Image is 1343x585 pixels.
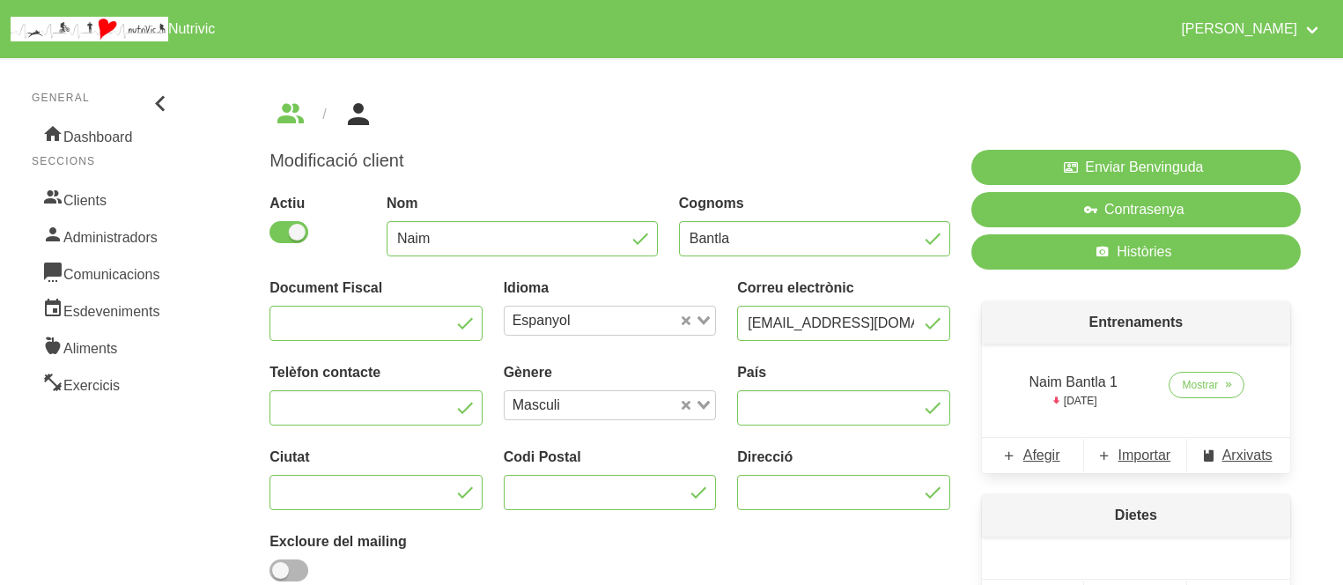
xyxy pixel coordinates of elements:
div: Search for option [504,390,717,420]
label: Excloure del mailing [269,531,483,552]
p: General [32,90,174,106]
a: Arxivats [1187,438,1290,473]
span: Espanyol [508,310,575,331]
input: Search for option [566,395,677,416]
label: Gènere [504,362,717,383]
a: Aliments [32,328,174,365]
a: Afegir [982,438,1085,473]
p: [DATE] [1014,393,1133,409]
label: Actiu [269,193,365,214]
a: Esdeveniments [32,291,174,328]
label: Nom [387,193,658,214]
label: Document Fiscal [269,278,483,299]
a: Importar [1084,438,1187,473]
a: Exercicis [32,365,174,402]
button: Contrasenya [971,192,1301,227]
nav: breadcrumbs [269,100,1301,129]
label: Correu electrònic [737,278,950,299]
span: Enviar Benvinguda [1085,157,1203,178]
label: Cognoms [679,193,950,214]
label: Idioma [504,278,717,299]
label: Codi Postal [504,447,717,468]
span: Masculi [508,395,565,416]
span: Importar [1118,445,1171,466]
a: Històries [971,234,1301,270]
span: Mostrar [1183,377,1219,393]
a: Administradors [32,217,174,254]
a: Clients [32,180,174,217]
p: Entrenaments [982,301,1290,344]
span: Arxivats [1222,445,1273,466]
div: Search for option [504,306,717,336]
span: Històries [1117,241,1171,263]
td: Naim Bantla 1 [1003,365,1144,416]
button: Clear Selected [682,315,690,328]
a: Mostrar [1169,372,1245,398]
label: Ciutat [269,447,483,468]
label: País [737,362,950,383]
button: Enviar Benvinguda [971,150,1301,185]
a: [PERSON_NAME] [1170,7,1332,51]
h1: Modificació client [269,150,950,172]
p: Seccions [32,153,174,169]
button: Clear Selected [682,399,690,412]
span: Contrasenya [1104,199,1184,220]
a: Dashboard [32,116,174,153]
span: Afegir [1023,445,1060,466]
a: Comunicacions [32,254,174,291]
img: company_logo [11,17,168,41]
input: Search for option [577,310,678,331]
p: Dietes [982,494,1290,537]
label: Telèfon contacte [269,362,483,383]
label: Direcció [737,447,950,468]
